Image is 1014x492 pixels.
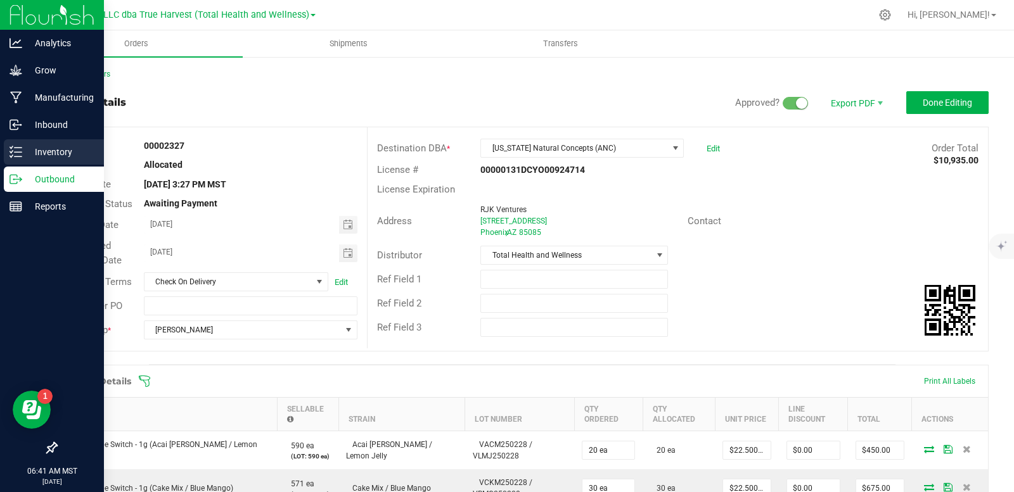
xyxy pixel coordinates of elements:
span: Orders [107,38,165,49]
th: Sellable [277,398,338,431]
span: AZ [507,228,517,237]
th: Qty Allocated [643,398,715,431]
inline-svg: Inbound [10,118,22,131]
span: , [506,228,507,237]
span: Contact [688,215,721,227]
span: Toggle calendar [339,216,357,234]
button: Done Editing [906,91,989,114]
span: 20 ea [650,446,676,455]
a: Edit [707,144,720,153]
span: 590 ea [285,441,314,450]
th: Item [57,398,278,431]
input: 0 [582,441,634,459]
th: Lot Number [465,398,575,431]
p: [DATE] [6,477,98,486]
span: Destination DBA [377,142,447,154]
iframe: Resource center [13,391,51,429]
input: 0 [723,441,771,459]
span: Transfers [526,38,595,49]
span: Delete Order Detail [958,483,977,491]
inline-svg: Reports [10,200,22,213]
span: Save Order Detail [939,445,958,453]
span: 85085 [519,228,541,237]
inline-svg: Manufacturing [10,91,22,104]
strong: $10,935.00 [934,155,979,165]
p: Reports [22,199,98,214]
span: Total Health and Wellness [481,246,651,264]
strong: 00000131DCYO00924714 [480,165,585,175]
span: Acai [PERSON_NAME] / Lemon Jelly [346,440,432,460]
img: Scan me! [925,285,975,336]
span: [US_STATE] Natural Concepts (ANC) [481,139,667,157]
div: Manage settings [877,9,893,21]
span: RJK Ventures [480,205,527,214]
th: Total [848,398,912,431]
span: Ref Field 2 [377,298,421,309]
input: 0 [787,441,840,459]
span: 571 ea [285,479,314,488]
span: Order Total [932,142,979,154]
a: Orders [30,30,243,57]
p: (LOT: 590 ea) [285,451,331,461]
p: Inventory [22,144,98,160]
span: License # [377,164,418,175]
span: Distributor [377,249,422,261]
iframe: Resource center unread badge [37,389,53,404]
span: Ref Field 1 [377,274,421,285]
th: Qty Ordered [574,398,643,431]
th: Line Discount [779,398,848,431]
qrcode: 00002327 [925,285,975,336]
strong: Awaiting Payment [144,198,217,208]
span: License Expiration [377,184,455,195]
inline-svg: Outbound [10,173,22,186]
span: Address [377,215,412,227]
span: [PERSON_NAME] [144,321,342,339]
p: Grow [22,63,98,78]
span: [STREET_ADDRESS] [480,217,547,225]
span: Delete Order Detail [958,445,977,453]
span: VACM250228 / VLMJ250228 [473,440,532,460]
th: Unit Price [715,398,779,431]
a: Shipments [243,30,455,57]
p: Analytics [22,35,98,51]
span: Shipments [312,38,385,49]
p: Outbound [22,172,98,187]
strong: 00002327 [144,141,184,151]
span: DXR FINANCE 4 LLC dba True Harvest (Total Health and Wellness) [37,9,309,20]
span: Toggle calendar [339,244,357,262]
p: Manufacturing [22,90,98,105]
span: BTQ - Vape Switch - 1g (Acai [PERSON_NAME] / Lemon Jelly) [65,440,257,460]
span: Check On Delivery [144,273,312,291]
th: Strain [338,398,465,431]
span: Approved? [735,97,780,108]
a: Transfers [455,30,667,57]
th: Actions [912,398,988,431]
span: Save Order Detail [939,483,958,491]
a: Edit [335,277,348,287]
span: Hi, [PERSON_NAME]! [908,9,990,20]
span: Done Editing [923,98,972,108]
p: Inbound [22,117,98,132]
li: Export PDF [818,91,894,114]
inline-svg: Analytics [10,37,22,49]
p: 06:41 AM MST [6,465,98,477]
inline-svg: Inventory [10,146,22,158]
inline-svg: Grow [10,64,22,77]
span: Ref Field 3 [377,322,421,333]
span: Phoenix [480,228,508,237]
input: 0 [856,441,904,459]
strong: [DATE] 3:27 PM MST [144,179,226,189]
strong: Allocated [144,160,183,170]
